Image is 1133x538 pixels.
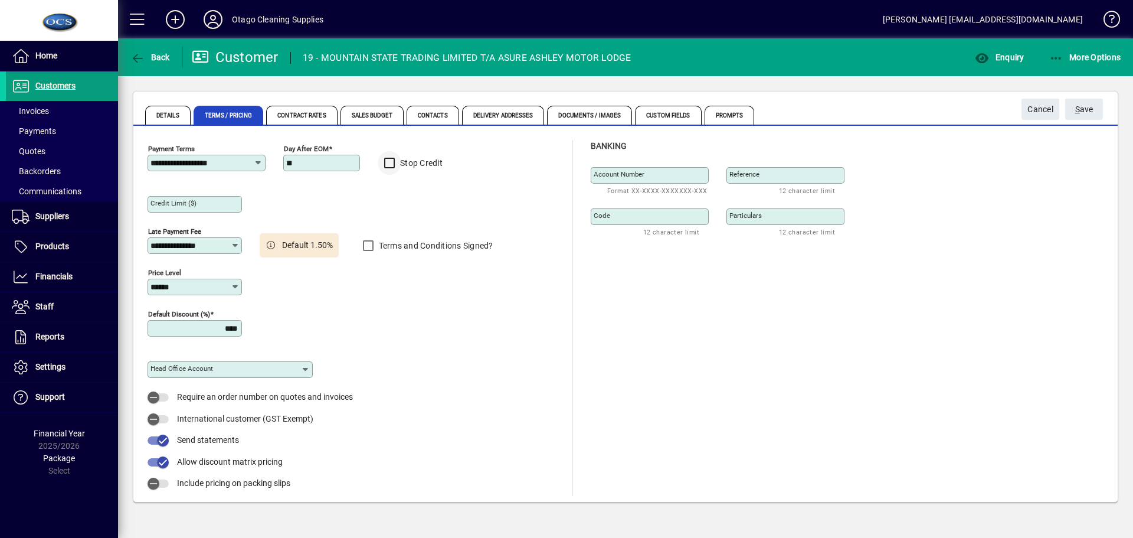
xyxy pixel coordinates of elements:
[1075,100,1093,119] span: ave
[194,106,264,125] span: Terms / Pricing
[6,141,118,161] a: Quotes
[156,9,194,30] button: Add
[148,310,210,318] mat-label: Default Discount (%)
[35,51,57,60] span: Home
[148,145,195,153] mat-label: Payment Terms
[6,292,118,322] a: Staff
[591,141,627,151] span: Banking
[35,272,73,281] span: Financials
[148,269,181,277] mat-label: Price Level
[975,53,1024,62] span: Enquiry
[594,170,644,178] mat-label: Account number
[35,242,69,251] span: Products
[177,414,313,423] span: International customer (GST Exempt)
[12,187,81,196] span: Communications
[6,322,118,352] a: Reports
[6,262,118,292] a: Financials
[177,435,239,445] span: Send statements
[6,181,118,201] a: Communications
[6,161,118,181] a: Backorders
[303,48,631,67] div: 19 - MOUNTAIN STATE TRADING LIMITED T/A ASURE ASHLEY MOTOR LODGE
[1049,53,1121,62] span: More Options
[35,332,64,341] span: Reports
[1027,100,1053,119] span: Cancel
[729,211,762,220] mat-label: Particulars
[130,53,170,62] span: Back
[705,106,755,125] span: Prompts
[6,353,118,382] a: Settings
[266,106,337,125] span: Contract Rates
[35,362,66,371] span: Settings
[177,478,290,488] span: Include pricing on packing slips
[643,225,699,239] mat-hint: 12 character limit
[12,167,61,176] span: Backorders
[6,383,118,412] a: Support
[148,227,201,236] mat-label: Late Payment Fee
[462,106,545,125] span: Delivery Addresses
[150,364,213,373] mat-label: Head Office Account
[972,47,1027,68] button: Enquiry
[6,121,118,141] a: Payments
[635,106,701,125] span: Custom Fields
[194,9,232,30] button: Profile
[35,81,76,90] span: Customers
[12,106,49,116] span: Invoices
[6,232,118,262] a: Products
[1075,105,1080,114] span: S
[127,47,173,68] button: Back
[284,145,329,153] mat-label: Day after EOM
[6,202,118,231] a: Suppliers
[118,47,183,68] app-page-header-button: Back
[547,106,632,125] span: Documents / Images
[282,239,333,252] span: Default 1.50%
[729,170,759,178] mat-label: Reference
[398,157,443,169] label: Stop Credit
[12,146,45,156] span: Quotes
[6,101,118,121] a: Invoices
[607,184,707,197] mat-hint: Format XX-XXXX-XXXXXXX-XXX
[150,199,197,207] mat-label: Credit Limit ($)
[779,225,835,239] mat-hint: 12 character limit
[192,48,279,67] div: Customer
[12,126,56,136] span: Payments
[35,302,54,311] span: Staff
[376,240,493,252] label: Terms and Conditions Signed?
[177,392,353,402] span: Require an order number on quotes and invoices
[779,184,835,197] mat-hint: 12 character limit
[407,106,459,125] span: Contacts
[43,454,75,463] span: Package
[594,211,610,220] mat-label: Code
[35,392,65,402] span: Support
[35,211,69,221] span: Suppliers
[1095,2,1118,41] a: Knowledge Base
[1065,99,1103,120] button: Save
[1046,47,1124,68] button: More Options
[177,457,283,467] span: Allow discount matrix pricing
[1021,99,1059,120] button: Cancel
[340,106,404,125] span: Sales Budget
[6,41,118,71] a: Home
[145,106,191,125] span: Details
[34,429,85,438] span: Financial Year
[883,10,1083,29] div: [PERSON_NAME] [EMAIL_ADDRESS][DOMAIN_NAME]
[232,10,323,29] div: Otago Cleaning Supplies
